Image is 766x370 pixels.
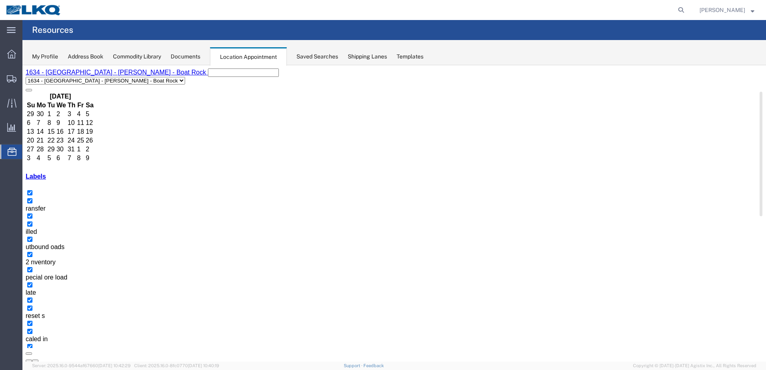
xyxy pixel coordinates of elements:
div: Location Appointment [210,47,287,66]
span: TODD VOYLES [699,6,745,14]
span: 2 nventory [3,193,33,200]
input: reset s [5,240,10,245]
div: Saved Searches [296,52,338,61]
iframe: FS Legacy Container [22,65,766,362]
span: Copyright © [DATE]-[DATE] Agistix Inc., All Rights Reserved [633,362,756,369]
input: caled in [5,263,10,269]
input: ransfer [5,133,10,138]
td: 8 [54,89,62,97]
td: 30 [34,80,44,88]
span: ransfer [3,140,23,147]
span: caled in [3,270,25,277]
span: pecial ore load [3,209,45,215]
div: My Profile [32,52,58,61]
span: late [3,224,14,231]
td: 1 [54,80,62,88]
div: Address Book [68,52,103,61]
td: 9 [63,89,72,97]
a: Feedback [363,363,384,368]
td: 27 [4,80,13,88]
button: [PERSON_NAME] [699,5,755,15]
td: 2 [63,80,72,88]
div: Documents [171,52,200,61]
td: 31 [45,80,54,88]
td: 5 [25,89,33,97]
td: 23 [34,71,44,79]
span: [DATE] 10:42:29 [98,363,131,368]
td: 6 [34,89,44,97]
span: utbound oads [3,178,42,185]
div: Commodity Library [113,52,161,61]
td: 24 [45,71,54,79]
td: 22 [25,71,33,79]
span: [DATE] 10:40:19 [188,363,219,368]
input: illed [5,156,10,161]
span: illed [3,163,14,170]
input: 2 nventory [5,187,10,192]
td: 3 [4,89,13,97]
input: late [5,217,10,222]
div: Shipping Lanes [348,52,387,61]
a: Labels [3,108,24,115]
input: pecial ore load [5,202,10,207]
img: logo [6,4,62,16]
td: 4 [14,89,24,97]
td: 29 [25,80,33,88]
td: 25 [54,71,62,79]
td: 28 [14,80,24,88]
a: Support [344,363,364,368]
h4: Resources [32,20,73,40]
td: 7 [45,89,54,97]
span: reset s [3,247,22,254]
input: utbound oads [5,171,10,177]
span: Server: 2025.16.0-9544af67660 [32,363,131,368]
span: Client: 2025.16.0-8fc0770 [134,363,219,368]
div: Templates [397,52,423,61]
td: 26 [63,71,72,79]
